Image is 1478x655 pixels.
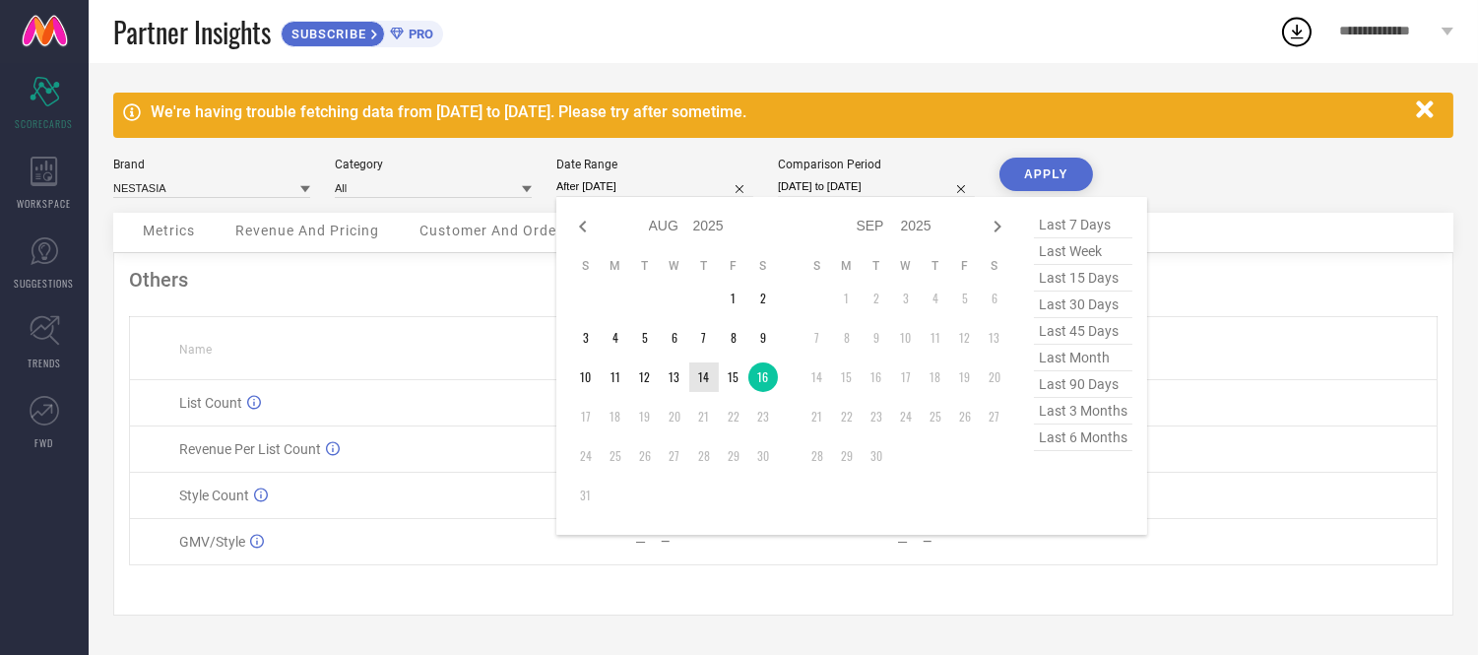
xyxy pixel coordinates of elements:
[571,215,595,238] div: Previous month
[950,323,980,353] td: Fri Sep 12 2025
[689,258,719,274] th: Thursday
[803,323,832,353] td: Sun Sep 07 2025
[630,323,660,353] td: Tue Aug 05 2025
[1034,371,1132,398] span: last 90 days
[748,284,778,313] td: Sat Aug 02 2025
[1034,265,1132,292] span: last 15 days
[832,402,862,431] td: Mon Sep 22 2025
[18,196,72,211] span: WORKSPACE
[803,258,832,274] th: Sunday
[16,116,74,131] span: SCORECARDS
[601,323,630,353] td: Mon Aug 04 2025
[571,481,601,510] td: Sun Aug 31 2025
[803,402,832,431] td: Sun Sep 21 2025
[571,402,601,431] td: Sun Aug 17 2025
[832,362,862,392] td: Mon Sep 15 2025
[748,441,778,471] td: Sat Aug 30 2025
[571,441,601,471] td: Sun Aug 24 2025
[660,323,689,353] td: Wed Aug 06 2025
[1034,292,1132,318] span: last 30 days
[921,323,950,353] td: Thu Sep 11 2025
[891,258,921,274] th: Wednesday
[571,258,601,274] th: Sunday
[778,176,975,197] input: Select comparison period
[950,258,980,274] th: Friday
[335,158,532,171] div: Category
[404,27,433,41] span: PRO
[921,284,950,313] td: Thu Sep 04 2025
[862,323,891,353] td: Tue Sep 09 2025
[950,402,980,431] td: Fri Sep 26 2025
[719,323,748,353] td: Fri Aug 08 2025
[179,488,249,503] span: Style Count
[179,395,242,411] span: List Count
[719,362,748,392] td: Fri Aug 15 2025
[891,284,921,313] td: Wed Sep 03 2025
[719,284,748,313] td: Fri Aug 01 2025
[1279,14,1315,49] div: Open download list
[660,402,689,431] td: Wed Aug 20 2025
[999,158,1093,191] button: APPLY
[601,362,630,392] td: Mon Aug 11 2025
[862,258,891,274] th: Tuesday
[661,535,782,549] div: —
[748,258,778,274] th: Saturday
[151,102,1406,121] div: We're having trouble fetching data from [DATE] to [DATE]. Please try after sometime.
[950,284,980,313] td: Fri Sep 05 2025
[1034,398,1132,425] span: last 3 months
[803,362,832,392] td: Sun Sep 14 2025
[630,362,660,392] td: Tue Aug 12 2025
[571,323,601,353] td: Sun Aug 03 2025
[748,402,778,431] td: Sat Aug 23 2025
[28,356,61,370] span: TRENDS
[803,441,832,471] td: Sun Sep 28 2025
[1034,212,1132,238] span: last 7 days
[556,158,753,171] div: Date Range
[601,258,630,274] th: Monday
[719,258,748,274] th: Friday
[1034,345,1132,371] span: last month
[179,534,245,550] span: GMV/Style
[719,441,748,471] td: Fri Aug 29 2025
[980,284,1009,313] td: Sat Sep 06 2025
[630,441,660,471] td: Tue Aug 26 2025
[179,343,212,357] span: Name
[35,435,54,450] span: FWD
[832,323,862,353] td: Mon Sep 08 2025
[980,258,1009,274] th: Saturday
[897,534,908,550] div: —
[113,158,310,171] div: Brand
[689,441,719,471] td: Thu Aug 28 2025
[923,535,1044,549] div: —
[281,16,443,47] a: SUBSCRIBEPRO
[15,276,75,291] span: SUGGESTIONS
[980,323,1009,353] td: Sat Sep 13 2025
[129,268,1438,292] div: Others
[1034,425,1132,451] span: last 6 months
[689,402,719,431] td: Thu Aug 21 2025
[179,441,321,457] span: Revenue Per List Count
[113,12,271,52] span: Partner Insights
[832,284,862,313] td: Mon Sep 01 2025
[832,441,862,471] td: Mon Sep 29 2025
[143,223,195,238] span: Metrics
[921,258,950,274] th: Thursday
[891,323,921,353] td: Wed Sep 10 2025
[862,362,891,392] td: Tue Sep 16 2025
[1034,238,1132,265] span: last week
[660,258,689,274] th: Wednesday
[689,323,719,353] td: Thu Aug 07 2025
[832,258,862,274] th: Monday
[980,402,1009,431] td: Sat Sep 27 2025
[891,402,921,431] td: Wed Sep 24 2025
[635,534,646,550] div: —
[921,362,950,392] td: Thu Sep 18 2025
[950,362,980,392] td: Fri Sep 19 2025
[862,441,891,471] td: Tue Sep 30 2025
[689,362,719,392] td: Thu Aug 14 2025
[1034,318,1132,345] span: last 45 days
[719,402,748,431] td: Fri Aug 22 2025
[980,362,1009,392] td: Sat Sep 20 2025
[862,402,891,431] td: Tue Sep 23 2025
[862,284,891,313] td: Tue Sep 02 2025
